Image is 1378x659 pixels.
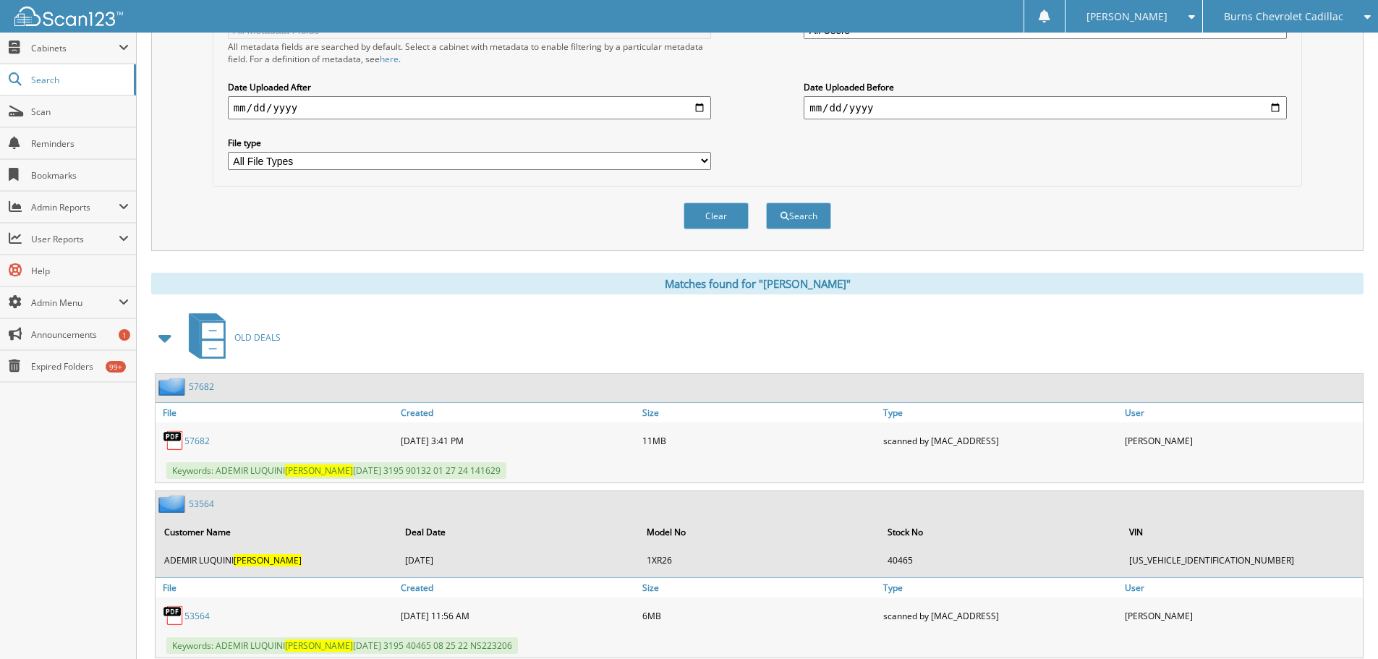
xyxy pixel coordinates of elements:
[880,578,1121,598] a: Type
[189,498,214,510] a: 53564
[157,548,396,572] td: ADEMIR LUQUINI
[163,430,184,451] img: PDF.png
[880,601,1121,630] div: scanned by [MAC_ADDRESS]
[1121,426,1363,455] div: [PERSON_NAME]
[1122,517,1361,547] th: VIN
[31,360,129,373] span: Expired Folders
[1122,548,1361,572] td: [US_VEHICLE_IDENTIFICATION_NUMBER]
[639,578,880,598] a: Size
[31,74,127,86] span: Search
[639,601,880,630] div: 6MB
[31,233,119,245] span: User Reports
[397,578,639,598] a: Created
[228,96,711,119] input: start
[158,378,189,396] img: folder2.png
[639,426,880,455] div: 11MB
[1224,12,1343,21] span: Burns Chevrolet Cadillac
[189,380,214,393] a: 57682
[397,403,639,422] a: Created
[31,297,119,309] span: Admin Menu
[166,462,506,479] span: Keywords: ADEMIR LUQUINI [DATE] 3195 90132 01 27 24 141629
[163,605,184,626] img: PDF.png
[31,42,119,54] span: Cabinets
[804,81,1287,93] label: Date Uploaded Before
[228,41,711,65] div: All metadata fields are searched by default. Select a cabinet with metadata to enable filtering b...
[180,309,281,366] a: OLD DEALS
[158,495,189,513] img: folder2.png
[151,273,1364,294] div: Matches found for "[PERSON_NAME]"
[228,137,711,149] label: File type
[639,403,880,422] a: Size
[639,548,879,572] td: 1XR26
[184,610,210,622] a: 53564
[880,517,1120,547] th: Stock No
[156,578,397,598] a: File
[380,53,399,65] a: here
[106,361,126,373] div: 99+
[684,203,749,229] button: Clear
[1121,601,1363,630] div: [PERSON_NAME]
[184,435,210,447] a: 57682
[397,601,639,630] div: [DATE] 11:56 AM
[1121,578,1363,598] a: User
[398,548,637,572] td: [DATE]
[119,329,130,341] div: 1
[1086,12,1168,21] span: [PERSON_NAME]
[639,517,879,547] th: Model No
[397,426,639,455] div: [DATE] 3:41 PM
[804,96,1287,119] input: end
[157,517,396,547] th: Customer Name
[31,201,119,213] span: Admin Reports
[1121,403,1363,422] a: User
[31,265,129,277] span: Help
[31,169,129,182] span: Bookmarks
[166,637,518,654] span: Keywords: ADEMIR LUQUINI [DATE] 3195 40465 08 25 22 NS223206
[1306,590,1378,659] iframe: Chat Widget
[234,331,281,344] span: OLD DEALS
[285,464,353,477] span: [PERSON_NAME]
[156,403,397,422] a: File
[880,548,1120,572] td: 40465
[880,426,1121,455] div: scanned by [MAC_ADDRESS]
[880,403,1121,422] a: Type
[31,106,129,118] span: Scan
[31,328,129,341] span: Announcements
[398,517,637,547] th: Deal Date
[766,203,831,229] button: Search
[31,137,129,150] span: Reminders
[285,639,353,652] span: [PERSON_NAME]
[234,554,302,566] span: [PERSON_NAME]
[228,81,711,93] label: Date Uploaded After
[14,7,123,26] img: scan123-logo-white.svg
